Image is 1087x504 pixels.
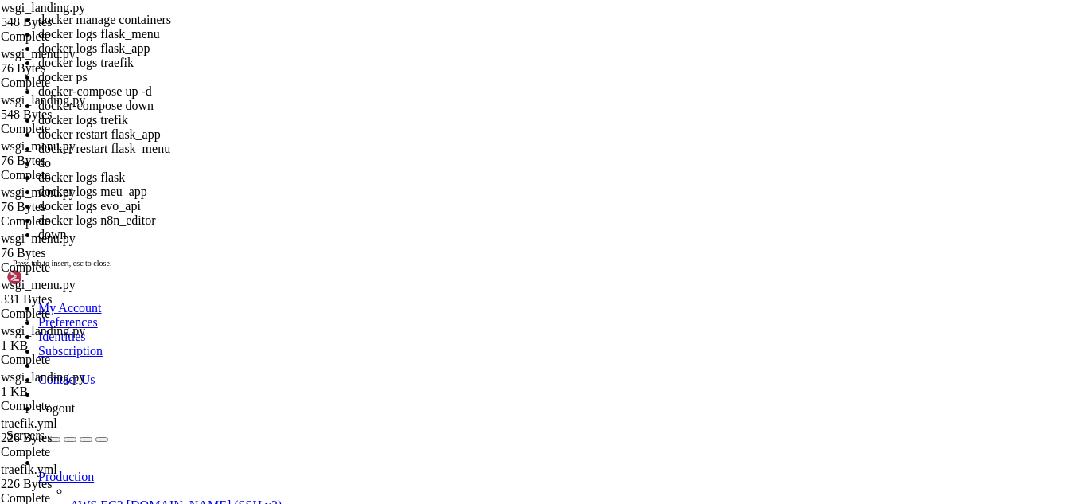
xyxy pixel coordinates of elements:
span: wsgi_menu.py [1,278,148,307]
x-row: --tlscert string Path to TLS certificate file (default [6,263,880,274]
span: traefik.yml [1,463,57,476]
x-row: --tlsverify Use TLS and verify the remote [6,307,880,318]
span: wsgi_menu.py [1,186,76,199]
span: wsgi_landing.py [1,324,148,353]
div: 226 Bytes [1,431,148,445]
span: traefik.yml [1,416,57,430]
span: wsgi_menu.py [1,139,76,153]
x-row: root@teonchat:~/meuapp# do [6,385,880,397]
x-row: Run 'docker COMMAND --help' for more information on a command. [6,341,880,352]
div: Complete [1,399,148,413]
x-row: "/root/.docker/key.pem") [6,296,880,307]
div: Complete [1,307,148,321]
x-row: tag Create a tag TARGET_IMAGE that refers to SOURCE_IMAGE [6,51,880,62]
span: wsgi_landing.py [1,1,148,29]
x-row: --tls Use TLS; implied by --tlsverify [6,229,880,240]
div: Complete [1,353,148,367]
x-row: default context set with "docker context use") [6,174,880,185]
div: 226 Bytes [1,477,148,491]
span: wsgi_landing.py [1,370,148,399]
x-row: "/root/.docker/cert.pem") [6,274,880,285]
span: traefik.yml [1,463,148,491]
x-row: --tlskey string Path to TLS key file (default [6,285,880,296]
x-row: start Start one or more stopped containers [6,18,880,29]
x-row: stats Display a live stream of container(s) resource usage statistics [6,29,880,40]
x-row: Global Options: [6,118,880,129]
span: wsgi_landing.py [1,1,85,14]
span: wsgi_menu.py [1,232,148,260]
span: wsgi_landing.py [1,370,85,384]
span: wsgi_landing.py [1,324,85,338]
div: 76 Bytes [1,154,148,168]
div: Complete [1,122,148,136]
div: Complete [1,214,148,229]
div: Complete [1,76,148,90]
div: 548 Bytes [1,15,148,29]
div: (26, 34) [156,385,162,397]
x-row: daemon (overrides DOCKER_HOST env var and [6,162,880,174]
x-row: update Update configuration of one or more containers [6,84,880,96]
span: wsgi_landing.py [1,93,148,122]
x-row: For more help on how to use Docker, head to [URL][DOMAIN_NAME] [6,363,880,374]
span: wsgi_menu.py [1,232,76,245]
x-row: save Save one or more images to a tar archive (streamed to STDOUT by default) [6,6,880,18]
x-row: "/root/.docker/ca.pem") [6,252,880,263]
div: 76 Bytes [1,246,148,260]
x-row: "warn", "error", "fatal") (default "info") [6,218,880,229]
x-row: --config string Location of client config files (default [6,129,880,140]
x-row: top Display the running processes of a container [6,62,880,73]
x-row: stop Stop one or more running containers [6,40,880,51]
div: Complete [1,168,148,182]
span: wsgi_menu.py [1,186,148,214]
span: wsgi_menu.py [1,278,76,291]
span: wsgi_menu.py [1,47,148,76]
div: Complete [1,260,148,275]
span: wsgi_menu.py [1,139,148,168]
div: 76 Bytes [1,200,148,214]
x-row: "/root/.docker") [6,140,880,151]
div: 331 Bytes [1,292,148,307]
div: 548 Bytes [1,107,148,122]
span: wsgi_landing.py [1,93,85,107]
div: 76 Bytes [1,61,148,76]
x-row: -D, --debug Enable debug mode [6,185,880,196]
x-row: --tlscacert string Trust certs signed only by this CA (default [6,240,880,252]
x-row: -v, --version Print version information and quit [6,318,880,330]
span: traefik.yml [1,416,148,445]
x-row: unpause Unpause all processes within one or more containers [6,73,880,84]
x-row: wait Block until one or more containers stop, then print their exit codes [6,96,880,107]
span: wsgi_menu.py [1,47,76,61]
x-row: -l, --log-level string Set the logging level ("debug", "info", [6,207,880,218]
div: Complete [1,445,148,459]
x-row: -c, --context string Name of the context to use to connect to the [6,151,880,162]
div: 1 KB [1,338,148,353]
div: Complete [1,29,148,44]
x-row: -H, --host list Daemon socket to connect to [6,196,880,207]
div: 1 KB [1,385,148,399]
